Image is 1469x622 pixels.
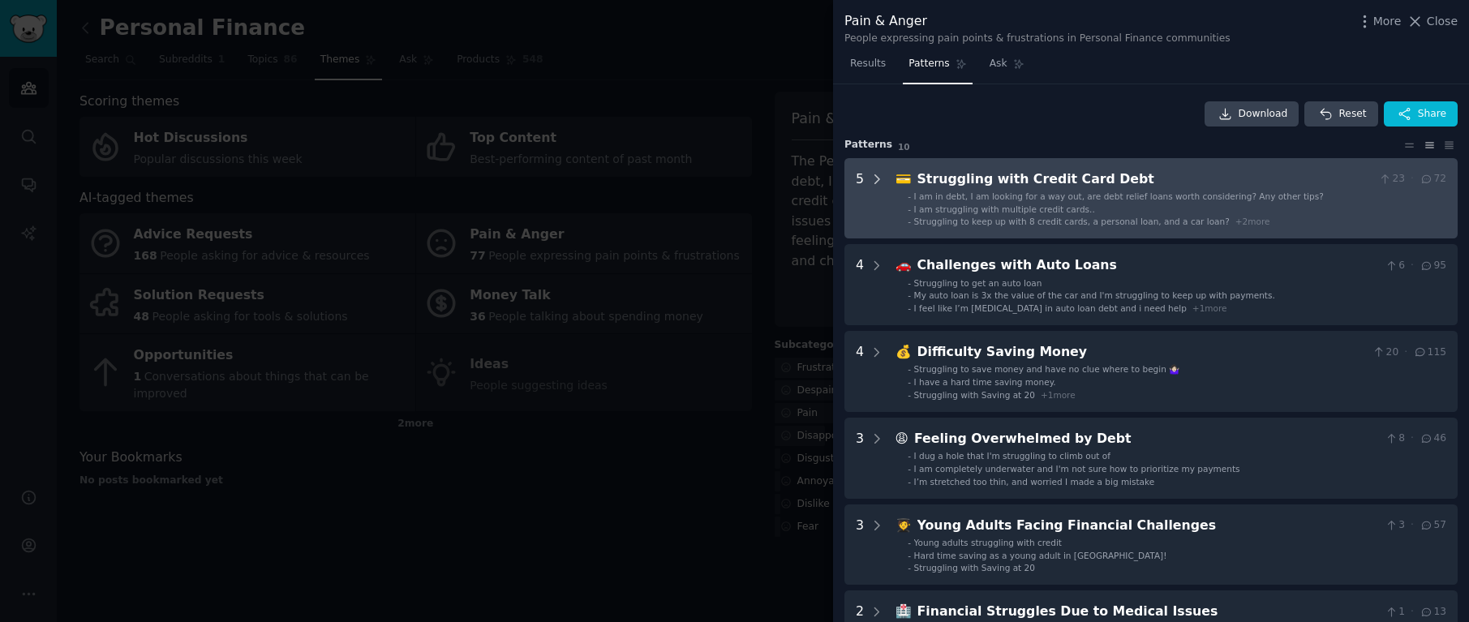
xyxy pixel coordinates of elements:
div: - [908,537,911,548]
span: I am struggling with multiple credit cards.. [914,204,1095,214]
a: Patterns [903,51,972,84]
div: - [908,204,911,215]
button: Reset [1304,101,1377,127]
button: More [1356,13,1402,30]
span: Struggling to save money and have no clue where to begin 🤷🏻‍♀️ [914,364,1180,374]
span: 13 [1420,605,1446,620]
a: Download [1205,101,1299,127]
span: 95 [1420,259,1446,273]
span: 1 [1385,605,1405,620]
span: Struggling to get an auto loan [914,278,1042,288]
div: - [908,376,911,388]
div: 5 [856,169,864,228]
span: Download [1239,107,1288,122]
span: Share [1418,107,1446,122]
div: Challenges with Auto Loans [917,255,1379,276]
div: - [908,476,911,487]
div: 4 [856,255,864,314]
span: 8 [1385,431,1405,446]
div: Financial Struggles Due to Medical Issues [917,602,1379,622]
div: 4 [856,342,864,401]
div: - [908,363,911,375]
a: Results [844,51,891,84]
span: My auto loan is 3x the value of the car and I'm struggling to keep up with payments. [914,290,1275,300]
div: People expressing pain points & frustrations in Personal Finance communities [844,32,1231,46]
span: + 1 more [1041,390,1076,400]
div: - [908,302,911,314]
span: I am completely underwater and I'm not sure how to prioritize my payments [914,464,1240,474]
span: 23 [1378,172,1405,187]
div: - [908,290,911,301]
span: 😩 [896,431,908,446]
span: 🏥 [896,603,912,619]
span: Struggling to keep up with 8 credit cards, a personal loan, and a car loan? [914,217,1230,226]
span: · [1404,345,1407,360]
span: · [1411,605,1414,620]
span: More [1373,13,1402,30]
span: Struggling with Saving at 20 [914,390,1035,400]
span: I am in debt, I am looking for a way out, are debt relief loans worth considering? Any other tips? [914,191,1324,201]
span: · [1411,518,1414,533]
div: Struggling with Credit Card Debt [917,169,1372,190]
span: + 1 more [1192,303,1227,313]
span: I have a hard time saving money. [914,377,1056,387]
button: Close [1407,13,1458,30]
span: 72 [1420,172,1446,187]
span: · [1411,431,1414,446]
div: - [908,450,911,461]
div: - [908,216,911,227]
div: 3 [856,516,864,574]
span: · [1411,172,1414,187]
span: Young adults struggling with credit [914,538,1062,547]
span: 3 [1385,518,1405,533]
span: 46 [1420,431,1446,446]
div: - [908,277,911,289]
div: Difficulty Saving Money [917,342,1367,362]
div: - [908,463,911,474]
div: - [908,550,911,561]
span: 🚗 [896,257,912,272]
div: 3 [856,429,864,487]
span: Ask [990,57,1007,71]
span: 115 [1413,345,1446,360]
span: · [1411,259,1414,273]
span: Close [1427,13,1458,30]
a: Ask [984,51,1030,84]
div: - [908,389,911,401]
span: Pattern s [844,138,892,152]
span: I’m stretched too thin, and worried I made a big mistake [914,477,1155,487]
span: 57 [1420,518,1446,533]
div: - [908,191,911,202]
span: 20 [1372,345,1398,360]
span: 10 [898,142,910,152]
div: Pain & Anger [844,11,1231,32]
span: + 2 more [1235,217,1270,226]
div: - [908,562,911,573]
span: I feel like I’m [MEDICAL_DATA] in auto loan debt and i need help [914,303,1187,313]
span: Hard time saving as a young adult in [GEOGRAPHIC_DATA]! [914,551,1167,560]
span: 💰 [896,344,912,359]
div: Feeling Overwhelmed by Debt [914,429,1379,449]
div: Young Adults Facing Financial Challenges [917,516,1379,536]
span: Reset [1338,107,1366,122]
span: I dug a hole that I'm struggling to climb out of [914,451,1110,461]
span: Results [850,57,886,71]
span: 🧑‍🎓 [896,517,912,533]
button: Share [1384,101,1458,127]
span: 6 [1385,259,1405,273]
span: 💳 [896,171,912,187]
span: Patterns [908,57,949,71]
span: Struggling with Saving at 20 [914,563,1035,573]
